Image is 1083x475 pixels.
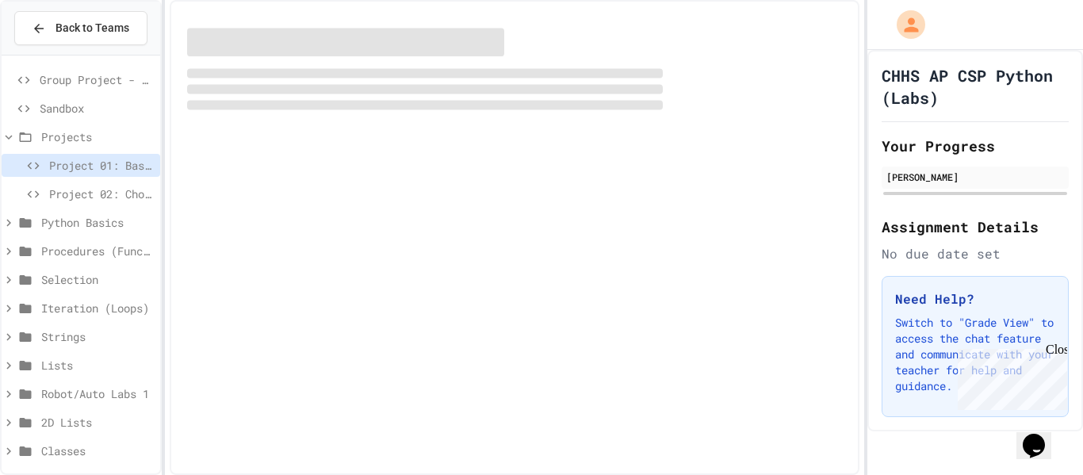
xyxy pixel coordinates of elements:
[951,343,1067,410] iframe: chat widget
[882,244,1069,263] div: No due date set
[41,214,154,231] span: Python Basics
[49,157,154,174] span: Project 01: Basic List Analysis
[882,216,1069,238] h2: Assignment Details
[882,64,1069,109] h1: CHHS AP CSP Python (Labs)
[41,414,154,431] span: 2D Lists
[6,6,109,101] div: Chat with us now!Close
[895,315,1055,394] p: Switch to "Grade View" to access the chat feature and communicate with your teacher for help and ...
[41,128,154,145] span: Projects
[14,11,147,45] button: Back to Teams
[880,6,929,43] div: My Account
[41,300,154,316] span: Iteration (Loops)
[40,100,154,117] span: Sandbox
[41,328,154,345] span: Strings
[40,71,154,88] span: Group Project - Mad Libs
[886,170,1064,184] div: [PERSON_NAME]
[41,385,154,402] span: Robot/Auto Labs 1
[41,271,154,288] span: Selection
[882,135,1069,157] h2: Your Progress
[55,20,129,36] span: Back to Teams
[1016,412,1067,459] iframe: chat widget
[41,357,154,373] span: Lists
[49,186,154,202] span: Project 02: Choose-Your-Own Adventure
[895,289,1055,308] h3: Need Help?
[41,243,154,259] span: Procedures (Functions)
[41,442,154,459] span: Classes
